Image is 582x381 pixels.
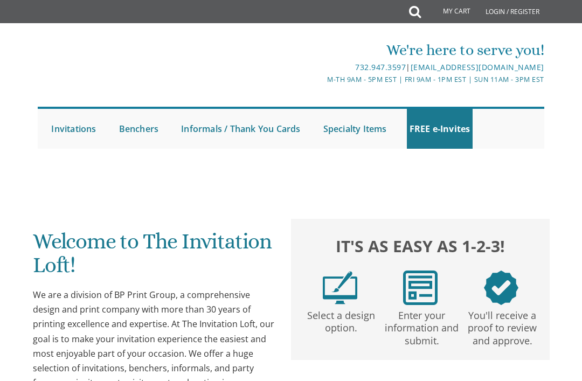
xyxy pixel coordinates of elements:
div: M-Th 9am - 5pm EST | Fri 9am - 1pm EST | Sun 11am - 3pm EST [207,74,544,85]
a: 732.947.3597 [355,62,406,72]
img: step2.png [403,271,438,305]
a: Benchers [116,109,162,149]
a: Informals / Thank You Cards [178,109,303,149]
a: Invitations [48,109,99,149]
h2: It's as easy as 1-2-3! [300,234,542,257]
h1: Welcome to The Invitation Loft! [33,230,275,285]
div: | [207,61,544,74]
div: We're here to serve you! [207,39,544,61]
img: step3.png [484,271,518,305]
a: My Cart [420,1,478,23]
a: FREE e-Invites [407,109,473,149]
p: Select a design option. [303,305,379,334]
a: Specialty Items [321,109,390,149]
a: [EMAIL_ADDRESS][DOMAIN_NAME] [411,62,544,72]
img: step1.png [323,271,357,305]
p: Enter your information and submit. [384,305,460,347]
p: You'll receive a proof to review and approve. [464,305,541,347]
